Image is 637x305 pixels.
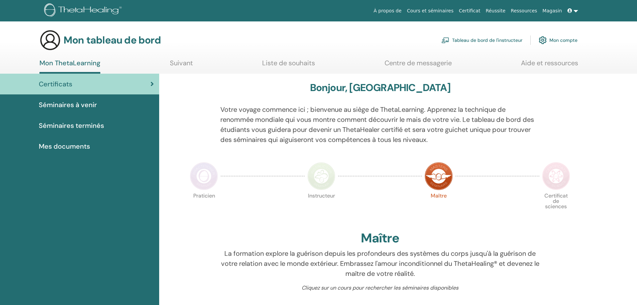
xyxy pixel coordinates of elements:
img: Master [425,162,453,190]
img: chalkboard-teacher.svg [441,37,449,43]
font: Cliquez sur un cours pour rechercher les séminaires disponibles [302,284,458,291]
a: Liste de souhaits [262,59,315,72]
font: Certificats [39,80,72,88]
font: Centre de messagerie [385,59,452,67]
img: Practitioner [190,162,218,190]
img: generic-user-icon.jpg [39,29,61,51]
font: À propos de [374,8,402,13]
a: Mon compte [539,33,577,48]
font: Bonjour, [GEOGRAPHIC_DATA] [310,81,450,94]
font: Tableau de bord de l'instructeur [452,37,522,44]
font: Ressources [511,8,537,13]
font: Maître [431,192,447,199]
img: Certificate of Science [542,162,570,190]
a: Réussite [483,5,508,17]
a: Magasin [540,5,564,17]
font: Séminaires à venir [39,100,97,109]
font: Mon compte [549,37,577,44]
a: Suivant [170,59,193,72]
img: logo.png [44,3,124,18]
font: Praticien [193,192,215,199]
font: Aide et ressources [521,59,578,67]
font: Certificat de sciences [544,192,568,210]
font: Suivant [170,59,193,67]
font: Réussite [486,8,505,13]
font: Instructeur [308,192,335,199]
a: Cours et séminaires [404,5,456,17]
a: Aide et ressources [521,59,578,72]
font: Maître [361,230,399,246]
a: Mon ThetaLearning [39,59,100,74]
font: Mon tableau de bord [64,33,161,47]
font: Magasin [542,8,562,13]
a: Ressources [508,5,540,17]
font: Liste de souhaits [262,59,315,67]
a: À propos de [371,5,404,17]
a: Tableau de bord de l'instructeur [441,33,522,48]
font: Séminaires terminés [39,121,104,130]
img: cog.svg [539,34,547,46]
img: Instructor [307,162,335,190]
font: La formation explore la guérison depuis les profondeurs des systèmes du corps jusqu'à la guérison... [221,249,539,278]
font: Mon ThetaLearning [39,59,100,67]
font: Cours et séminaires [407,8,453,13]
font: Votre voyage commence ici ; bienvenue au siège de ThetaLearning. Apprenez la technique de renommé... [220,105,534,144]
a: Centre de messagerie [385,59,452,72]
a: Certificat [456,5,483,17]
font: Mes documents [39,142,90,151]
font: Certificat [459,8,480,13]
